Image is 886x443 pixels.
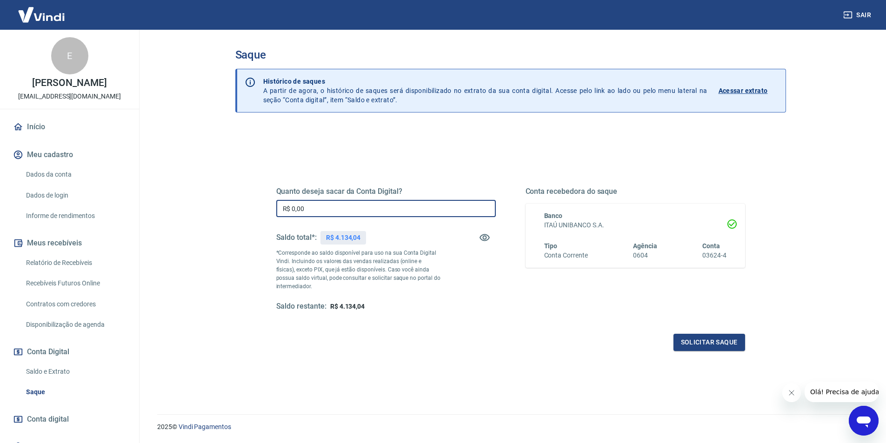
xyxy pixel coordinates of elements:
[263,77,707,105] p: A partir de agora, o histórico de saques será disponibilizado no extrato da sua conta digital. Ac...
[673,334,745,351] button: Solicitar saque
[27,413,69,426] span: Conta digital
[702,251,726,260] h6: 03624-4
[719,86,768,95] p: Acessar extrato
[330,303,365,310] span: R$ 4.134,04
[544,212,563,219] span: Banco
[544,251,588,260] h6: Conta Corrente
[633,251,657,260] h6: 0604
[841,7,875,24] button: Sair
[544,220,726,230] h6: ITAÚ UNIBANCO S.A.
[719,77,778,105] a: Acessar extrato
[702,242,720,250] span: Conta
[22,253,128,272] a: Relatório de Recebíveis
[18,92,121,101] p: [EMAIL_ADDRESS][DOMAIN_NAME]
[276,302,326,311] h5: Saldo restante:
[51,37,88,74] div: E
[805,382,879,402] iframe: Mensagem da empresa
[276,233,317,242] h5: Saldo total*:
[179,423,231,430] a: Vindi Pagamentos
[235,48,786,61] h3: Saque
[544,242,558,250] span: Tipo
[22,383,128,402] a: Saque
[526,187,745,196] h5: Conta recebedora do saque
[11,0,72,29] img: Vindi
[22,315,128,334] a: Disponibilização de agenda
[22,206,128,225] a: Informe de rendimentos
[276,249,441,291] p: *Corresponde ao saldo disponível para uso na sua Conta Digital Vindi. Incluindo os valores das ve...
[157,422,864,432] p: 2025 ©
[276,187,496,196] h5: Quanto deseja sacar da Conta Digital?
[32,78,107,88] p: [PERSON_NAME]
[11,145,128,165] button: Meu cadastro
[22,165,128,184] a: Dados da conta
[11,342,128,362] button: Conta Digital
[22,362,128,381] a: Saldo e Extrato
[6,7,78,14] span: Olá! Precisa de ajuda?
[263,77,707,86] p: Histórico de saques
[11,409,128,430] a: Conta digital
[326,233,360,243] p: R$ 4.134,04
[22,274,128,293] a: Recebíveis Futuros Online
[782,383,801,402] iframe: Fechar mensagem
[22,295,128,314] a: Contratos com credores
[849,406,879,436] iframe: Botão para abrir a janela de mensagens
[11,117,128,137] a: Início
[633,242,657,250] span: Agência
[22,186,128,205] a: Dados de login
[11,233,128,253] button: Meus recebíveis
